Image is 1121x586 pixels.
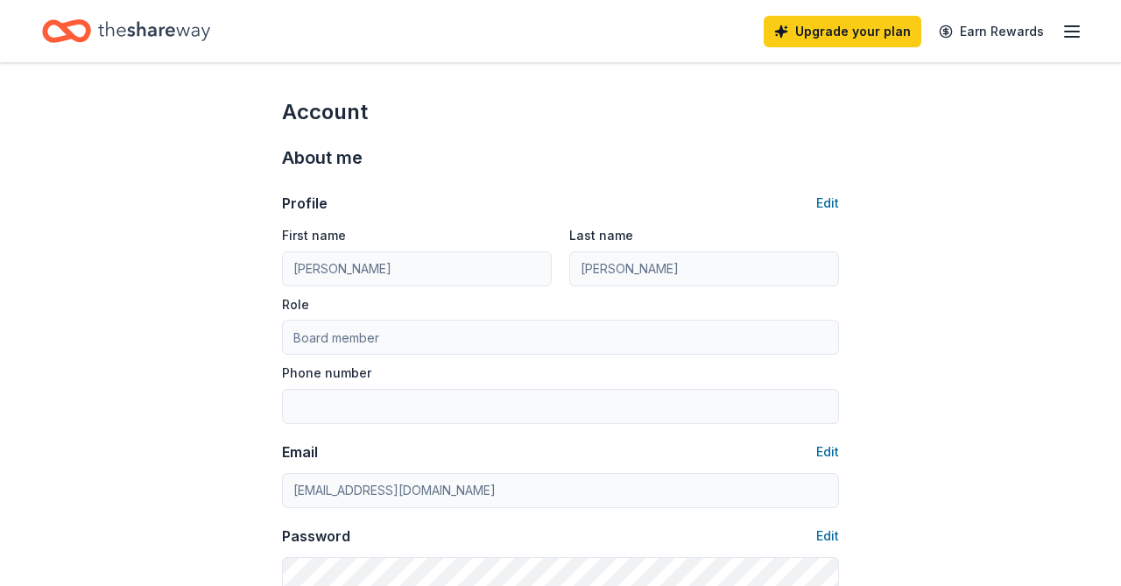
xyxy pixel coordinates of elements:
[282,441,318,462] div: Email
[282,193,328,214] div: Profile
[928,16,1054,47] a: Earn Rewards
[282,98,839,126] div: Account
[282,526,350,547] div: Password
[282,296,309,314] label: Role
[764,16,921,47] a: Upgrade your plan
[42,11,210,52] a: Home
[816,441,839,462] button: Edit
[816,193,839,214] button: Edit
[282,227,346,244] label: First name
[282,144,839,172] div: About me
[816,526,839,547] button: Edit
[282,364,371,382] label: Phone number
[569,227,633,244] label: Last name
